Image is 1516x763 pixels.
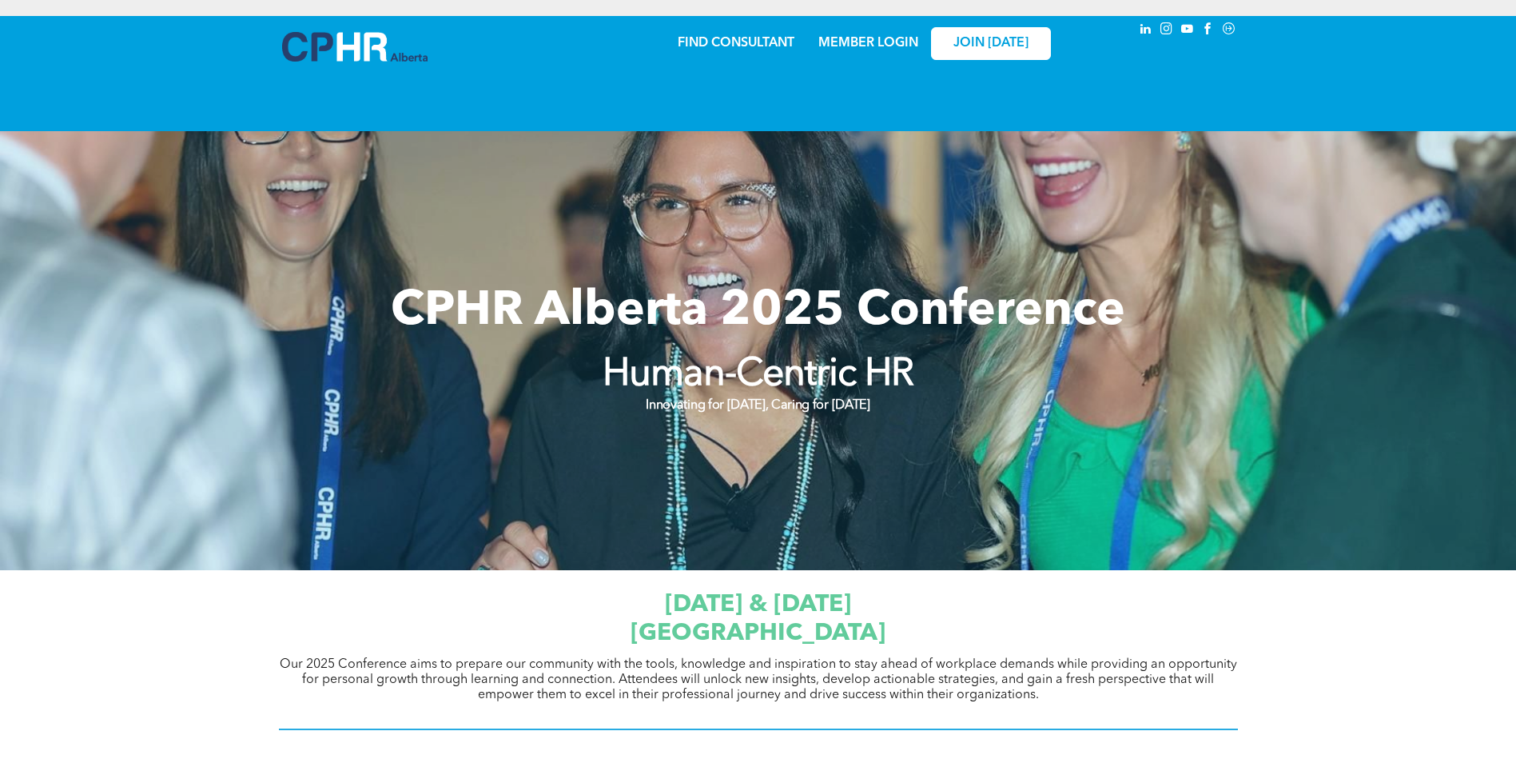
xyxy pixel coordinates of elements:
[931,27,1051,60] a: JOIN [DATE]
[1158,20,1176,42] a: instagram
[646,399,869,412] strong: Innovating for [DATE], Caring for [DATE]
[282,32,428,62] img: A blue and white logo for cp alberta
[818,37,918,50] a: MEMBER LOGIN
[391,288,1125,336] span: CPHR Alberta 2025 Conference
[1200,20,1217,42] a: facebook
[953,36,1029,51] span: JOIN [DATE]
[603,356,914,394] strong: Human-Centric HR
[678,37,794,50] a: FIND CONSULTANT
[1179,20,1196,42] a: youtube
[665,593,851,617] span: [DATE] & [DATE]
[1137,20,1155,42] a: linkedin
[631,621,885,645] span: [GEOGRAPHIC_DATA]
[280,658,1237,701] span: Our 2025 Conference aims to prepare our community with the tools, knowledge and inspiration to st...
[1220,20,1238,42] a: Social network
